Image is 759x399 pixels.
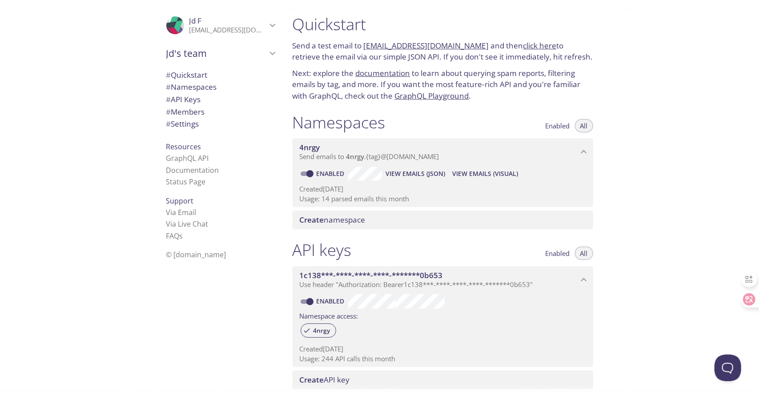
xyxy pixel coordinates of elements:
[300,152,439,161] span: Send emails to . {tag} @[DOMAIN_NAME]
[300,215,324,225] span: Create
[293,14,593,34] h1: Quickstart
[293,240,352,260] h1: API keys
[300,354,586,363] p: Usage: 244 API calls this month
[166,153,209,163] a: GraphQL API
[364,40,489,51] a: [EMAIL_ADDRESS][DOMAIN_NAME]
[382,167,449,181] button: View Emails (JSON)
[166,231,183,241] a: FAQ
[166,70,171,80] span: #
[166,82,171,92] span: #
[715,355,741,381] iframe: Help Scout Beacon - Open
[300,375,324,385] span: Create
[300,184,586,194] p: Created [DATE]
[449,167,522,181] button: View Emails (Visual)
[540,119,575,132] button: Enabled
[300,309,358,322] label: Namespace access:
[575,119,593,132] button: All
[166,165,219,175] a: Documentation
[315,169,348,178] a: Enabled
[189,16,202,26] span: Jd F
[293,138,593,166] div: 4nrgy namespace
[293,211,593,229] div: Create namespace
[180,231,183,241] span: s
[293,371,593,389] div: Create API Key
[523,40,557,51] a: click here
[540,247,575,260] button: Enabled
[166,177,206,187] a: Status Page
[395,91,469,101] a: GraphQL Playground
[166,94,171,104] span: #
[452,168,518,179] span: View Emails (Visual)
[166,94,201,104] span: API Keys
[166,47,267,60] span: Jd's team
[300,344,586,354] p: Created [DATE]
[346,152,365,161] span: 4nrgy
[159,11,282,40] div: Jd F
[356,68,410,78] a: documentation
[166,207,197,217] a: Via Email
[386,168,445,179] span: View Emails (JSON)
[293,68,593,102] p: Next: explore the to learn about querying spam reports, filtering emails by tag, and more. If you...
[166,107,205,117] span: Members
[159,106,282,118] div: Members
[166,142,201,152] span: Resources
[159,93,282,106] div: API Keys
[166,119,171,129] span: #
[166,70,208,80] span: Quickstart
[315,297,348,305] a: Enabled
[159,42,282,65] div: Jd's team
[159,69,282,81] div: Quickstart
[300,142,320,152] span: 4nrgy
[166,119,199,129] span: Settings
[166,107,171,117] span: #
[189,26,267,35] p: [EMAIL_ADDRESS][DOMAIN_NAME]
[300,215,365,225] span: namespace
[300,375,350,385] span: API key
[308,327,336,335] span: 4nrgy
[166,82,217,92] span: Namespaces
[159,118,282,130] div: Team Settings
[575,247,593,260] button: All
[166,250,226,259] span: © [DOMAIN_NAME]
[300,194,586,203] p: Usage: 14 parsed emails this month
[301,323,336,338] div: 4nrgy
[159,81,282,93] div: Namespaces
[166,196,194,206] span: Support
[166,219,209,229] a: Via Live Chat
[293,112,386,132] h1: Namespaces
[293,40,593,63] p: Send a test email to and then to retrieve the email via our simple JSON API. If you don't see it ...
